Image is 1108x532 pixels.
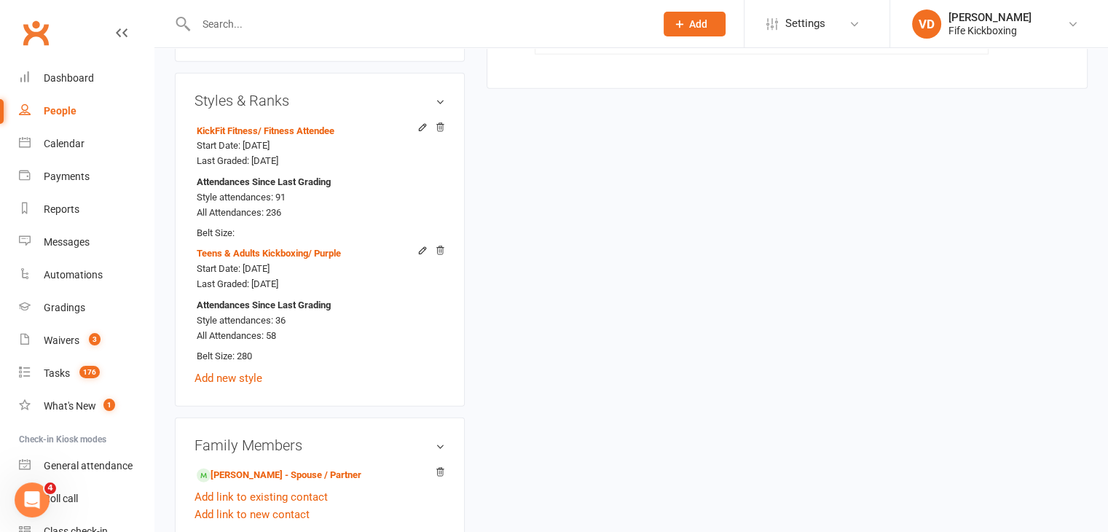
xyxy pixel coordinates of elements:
[44,367,70,379] div: Tasks
[44,335,79,346] div: Waivers
[197,140,270,151] span: Start Date: [DATE]
[195,437,445,453] h3: Family Members
[19,128,154,160] a: Calendar
[197,278,278,289] span: Last Graded: [DATE]
[664,12,726,36] button: Add
[44,72,94,84] div: Dashboard
[44,493,78,504] div: Roll call
[44,236,90,248] div: Messages
[44,203,79,215] div: Reports
[19,292,154,324] a: Gradings
[912,9,941,39] div: VD
[197,248,341,259] a: Teens & Adults Kickboxing
[192,14,645,34] input: Search...
[89,333,101,345] span: 3
[197,192,286,203] span: Style attendances: 91
[197,351,252,361] span: Belt Size: 280
[197,330,276,341] span: All Attendances: 58
[44,138,85,149] div: Calendar
[19,160,154,193] a: Payments
[44,105,76,117] div: People
[19,450,154,482] a: General attendance kiosk mode
[19,259,154,292] a: Automations
[258,125,334,136] span: / Fitness Attendee
[197,468,361,483] a: [PERSON_NAME] - Spouse / Partner
[19,357,154,390] a: Tasks 176
[19,390,154,423] a: What's New1
[197,207,281,218] span: All Attendances: 236
[44,400,96,412] div: What's New
[197,298,331,313] strong: Attendances Since Last Grading
[79,366,100,378] span: 176
[44,171,90,182] div: Payments
[19,193,154,226] a: Reports
[44,302,85,313] div: Gradings
[19,482,154,515] a: Roll call
[44,269,103,281] div: Automations
[19,226,154,259] a: Messages
[195,506,310,523] a: Add link to new contact
[197,155,278,166] span: Last Graded: [DATE]
[15,482,50,517] iframe: Intercom live chat
[197,175,331,190] strong: Attendances Since Last Grading
[197,125,334,136] a: KickFit Fitness
[948,24,1032,37] div: Fife Kickboxing
[195,93,445,109] h3: Styles & Ranks
[195,488,328,506] a: Add link to existing contact
[689,18,707,30] span: Add
[308,248,341,259] span: / Purple
[44,460,133,472] div: General attendance
[19,324,154,357] a: Waivers 3
[19,62,154,95] a: Dashboard
[197,315,286,326] span: Style attendances: 36
[197,227,235,238] span: Belt Size:
[44,482,56,494] span: 4
[948,11,1032,24] div: [PERSON_NAME]
[197,263,270,274] span: Start Date: [DATE]
[103,399,115,411] span: 1
[17,15,54,51] a: Clubworx
[785,7,825,40] span: Settings
[195,372,262,385] a: Add new style
[19,95,154,128] a: People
